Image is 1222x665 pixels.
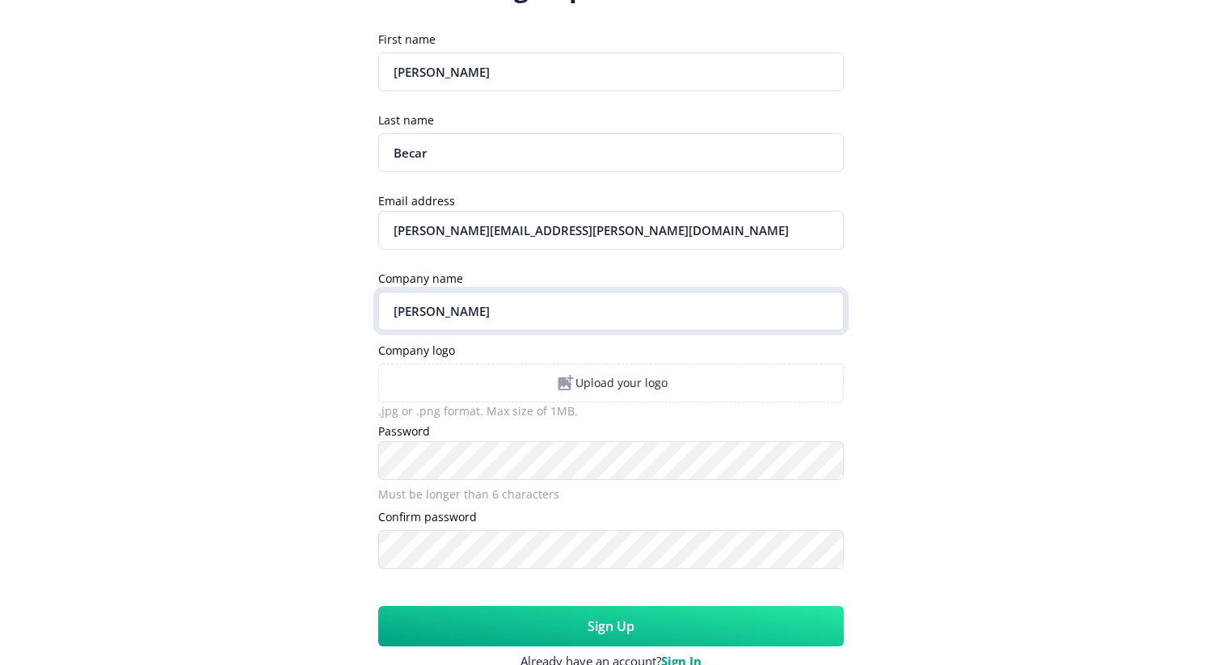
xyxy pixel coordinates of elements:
label: First name [378,33,436,46]
input: Enter your first name [378,53,844,91]
label: Company name [378,272,463,285]
label: Email address [378,195,455,208]
input: Enter your last name [378,133,844,172]
span: Must be longer than 6 characters [378,486,559,503]
input: Enter your company name [378,292,844,330]
img: add-image-icon.svg [555,373,575,393]
button: Sign Up [378,606,844,646]
label: Company logo [378,344,455,357]
label: Password [378,425,430,438]
span: .jpg or .png format. Max size of 1MB. [378,403,578,419]
label: Last name [378,114,434,127]
label: Confirm password [378,511,477,524]
input: Enter Email [378,211,844,250]
div: Upload your logo [378,364,844,402]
